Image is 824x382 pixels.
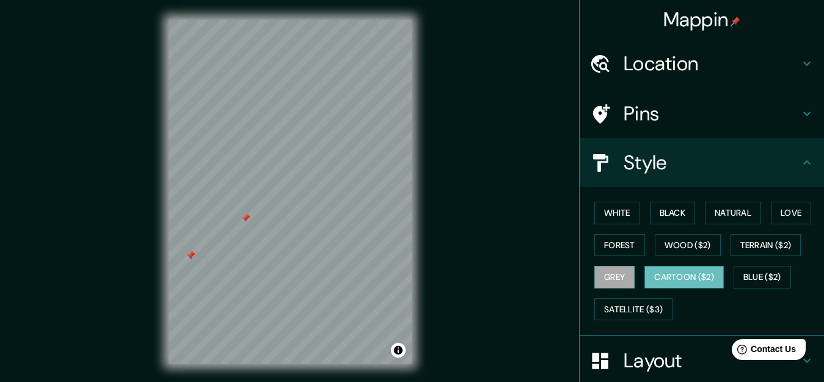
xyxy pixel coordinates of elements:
[169,20,412,364] canvas: Map
[624,51,800,76] h4: Location
[624,150,800,175] h4: Style
[663,7,741,32] h4: Mappin
[655,234,721,257] button: Wood ($2)
[594,266,635,288] button: Grey
[705,202,761,224] button: Natural
[734,266,791,288] button: Blue ($2)
[771,202,811,224] button: Love
[624,348,800,373] h4: Layout
[731,17,740,26] img: pin-icon.png
[594,202,640,224] button: White
[731,234,801,257] button: Terrain ($2)
[594,298,673,321] button: Satellite ($3)
[644,266,724,288] button: Cartoon ($2)
[624,101,800,126] h4: Pins
[594,234,645,257] button: Forest
[580,39,824,88] div: Location
[580,89,824,138] div: Pins
[650,202,696,224] button: Black
[580,138,824,187] div: Style
[715,334,811,369] iframe: Help widget launcher
[391,343,406,358] button: Toggle attribution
